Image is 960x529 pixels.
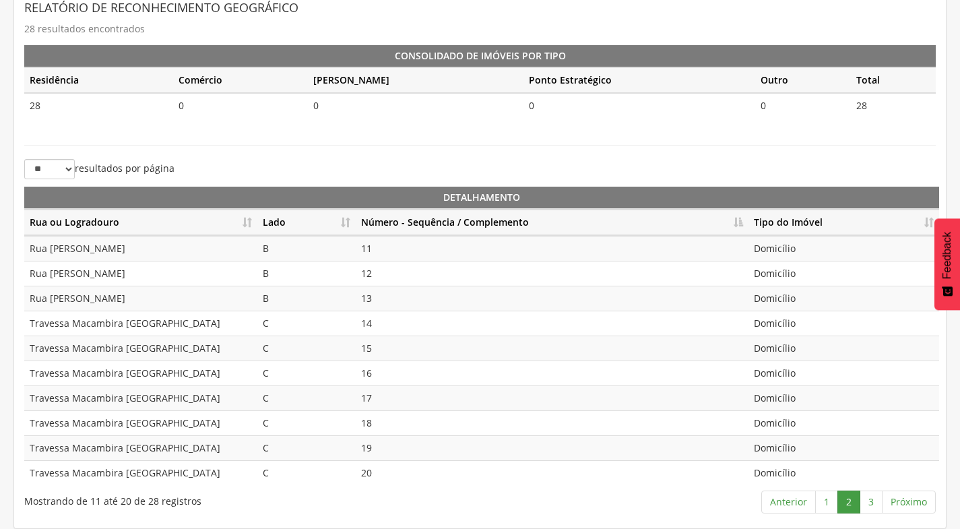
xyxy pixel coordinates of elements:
[755,67,850,93] th: Outro
[755,93,850,118] td: 0
[748,410,939,435] td: Domicílio
[748,336,939,361] td: Domicílio
[941,232,953,279] span: Feedback
[24,236,257,261] td: Rua [PERSON_NAME]
[308,67,523,93] th: [PERSON_NAME]
[356,460,748,485] td: 20
[748,460,939,485] td: Domicílio
[24,361,257,385] td: Travessa Macambira [GEOGRAPHIC_DATA]
[815,491,838,514] a: 1
[257,261,356,286] td: B
[24,311,257,336] td: Travessa Macambira [GEOGRAPHIC_DATA]
[24,45,936,67] th: Consolidado de Imóveis por Tipo
[748,210,939,236] th: Tipo do Imóvel: Ordenar colunas de forma ascendente
[356,210,748,236] th: Número - Sequência / Complemento: Ordenar colunas de forma descendente
[837,491,860,514] a: 2
[356,435,748,460] td: 19
[748,236,939,261] td: Domicílio
[24,67,173,93] th: Residência
[356,261,748,286] td: 12
[257,460,356,485] td: C
[257,385,356,410] td: C
[356,311,748,336] td: 14
[257,410,356,435] td: C
[24,435,257,460] td: Travessa Macambira [GEOGRAPHIC_DATA]
[356,236,748,261] td: 11
[24,336,257,361] td: Travessa Macambira [GEOGRAPHIC_DATA]
[308,93,523,118] td: 0
[257,336,356,361] td: C
[24,385,257,410] td: Travessa Macambira [GEOGRAPHIC_DATA]
[748,261,939,286] td: Domicílio
[851,67,936,93] th: Total
[882,491,936,514] a: Próximo
[24,159,174,179] label: resultados por página
[24,489,392,508] div: Mostrando de 11 até 20 de 28 registros
[356,336,748,361] td: 15
[257,210,356,236] th: Lado: Ordenar colunas de forma ascendente
[257,311,356,336] td: C
[173,93,309,118] td: 0
[24,210,257,236] th: Rua ou Logradouro: Ordenar colunas de forma ascendente
[24,20,936,38] p: 28 resultados encontrados
[24,460,257,485] td: Travessa Macambira [GEOGRAPHIC_DATA]
[24,410,257,435] td: Travessa Macambira [GEOGRAPHIC_DATA]
[257,236,356,261] td: B
[24,286,257,311] td: Rua [PERSON_NAME]
[748,311,939,336] td: Domicílio
[24,261,257,286] td: Rua [PERSON_NAME]
[24,93,173,118] td: 28
[934,218,960,310] button: Feedback - Mostrar pesquisa
[748,361,939,385] td: Domicílio
[257,435,356,460] td: C
[356,361,748,385] td: 16
[851,93,936,118] td: 28
[356,286,748,311] td: 13
[24,159,75,179] select: resultados por página
[761,491,816,514] a: Anterior
[748,385,939,410] td: Domicílio
[860,491,883,514] a: 3
[356,385,748,410] td: 17
[257,286,356,311] td: B
[24,187,939,210] th: Detalhamento
[173,67,309,93] th: Comércio
[748,435,939,460] td: Domicílio
[748,286,939,311] td: Domicílio
[523,93,755,118] td: 0
[257,361,356,385] td: C
[523,67,755,93] th: Ponto Estratégico
[356,410,748,435] td: 18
